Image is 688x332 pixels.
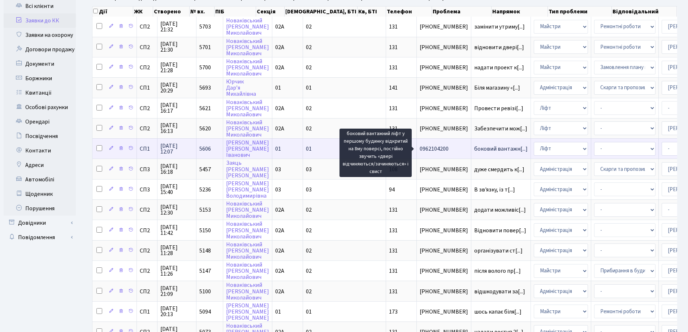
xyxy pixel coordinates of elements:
[4,216,76,230] a: Довідники
[215,7,256,17] th: ПІБ
[140,65,154,70] span: СП2
[275,186,281,194] span: 03
[190,7,215,17] th: № вх.
[275,145,281,153] span: 01
[306,267,312,275] span: 02
[548,7,612,17] th: Тип проблеми
[420,65,468,70] span: [PHONE_NUMBER]
[275,227,284,234] span: 02А
[420,126,468,131] span: [PHONE_NUMBER]
[306,186,312,194] span: 03
[256,7,285,17] th: Секція
[199,104,211,112] span: 5621
[199,288,211,296] span: 5100
[199,43,211,51] span: 5701
[4,86,76,100] a: Квитанції
[226,37,269,57] a: Новаківський[PERSON_NAME]Миколайович
[474,206,526,214] span: додати можливіс[...]
[389,186,395,194] span: 94
[4,100,76,115] a: Особові рахунки
[474,43,524,51] span: відновити двері[...]
[474,288,525,296] span: відшкодувати за[...]
[474,165,524,173] span: дуже смердить к[...]
[306,165,312,173] span: 03
[389,64,398,72] span: 131
[4,158,76,172] a: Адреси
[306,104,312,112] span: 02
[306,84,312,92] span: 01
[420,309,468,315] span: [PHONE_NUMBER]
[474,267,521,275] span: після волого пр[...]
[199,23,211,31] span: 5703
[226,78,256,98] a: ЮрчикДар’яМихайлівна
[420,85,468,91] span: [PHONE_NUMBER]
[226,281,269,302] a: Новаківський[PERSON_NAME]Миколайович
[474,308,522,316] span: шось капає біля[...]
[199,165,211,173] span: 5457
[140,289,154,294] span: СП2
[275,104,284,112] span: 02А
[226,17,269,37] a: Новаківський[PERSON_NAME]Миколайович
[389,247,398,255] span: 131
[275,125,284,133] span: 02А
[275,267,284,275] span: 02А
[389,84,398,92] span: 141
[160,163,193,175] span: [DATE] 16:18
[420,105,468,111] span: [PHONE_NUMBER]
[199,227,211,234] span: 5150
[4,187,76,201] a: Щоденник
[160,306,193,317] span: [DATE] 20:13
[199,145,211,153] span: 5606
[420,207,468,213] span: [PHONE_NUMBER]
[92,7,133,17] th: Дії
[339,129,412,177] div: боковий вантажний ліфт у першому будинку відкритий на 8му поверсі, постійно звучить «двері відчин...
[4,143,76,158] a: Контакти
[389,23,398,31] span: 131
[226,220,269,241] a: Новаківський[PERSON_NAME]Миколайович
[420,268,468,274] span: [PHONE_NUMBER]
[140,187,154,193] span: СП3
[420,146,468,152] span: 0962104200
[432,7,492,17] th: Проблема
[420,289,468,294] span: [PHONE_NUMBER]
[389,308,398,316] span: 173
[160,62,193,73] span: [DATE] 21:28
[389,288,398,296] span: 131
[275,84,281,92] span: 01
[160,41,193,53] span: [DATE] 21:30
[160,285,193,297] span: [DATE] 21:09
[275,206,284,214] span: 02А
[420,24,468,30] span: [PHONE_NUMBER]
[420,228,468,233] span: [PHONE_NUMBER]
[226,98,269,118] a: Новаківський[PERSON_NAME]Миколайович
[199,206,211,214] span: 5153
[358,7,386,17] th: Кв, БТІ
[226,200,269,220] a: Новаківський[PERSON_NAME]Миколайович
[199,125,211,133] span: 5620
[474,104,523,112] span: Провести ревізі[...]
[160,265,193,277] span: [DATE] 11:26
[420,248,468,254] span: [PHONE_NUMBER]
[4,230,76,245] a: Повідомлення
[140,105,154,111] span: СП2
[389,43,398,51] span: 131
[4,71,76,86] a: Боржники
[306,247,312,255] span: 02
[160,82,193,94] span: [DATE] 20:29
[140,85,154,91] span: СП1
[306,145,312,153] span: 01
[474,227,526,234] span: Відновити повер[...]
[4,129,76,143] a: Посвідчення
[140,44,154,50] span: СП2
[275,247,284,255] span: 02А
[285,7,358,17] th: [DEMOGRAPHIC_DATA], БТІ
[275,288,284,296] span: 02А
[492,7,548,17] th: Напрямок
[140,309,154,315] span: СП1
[199,308,211,316] span: 5094
[275,308,281,316] span: 01
[160,184,193,195] span: [DATE] 15:40
[153,7,189,17] th: Створено
[160,102,193,114] span: [DATE] 16:17
[474,125,527,133] span: Забезпечити мож[...]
